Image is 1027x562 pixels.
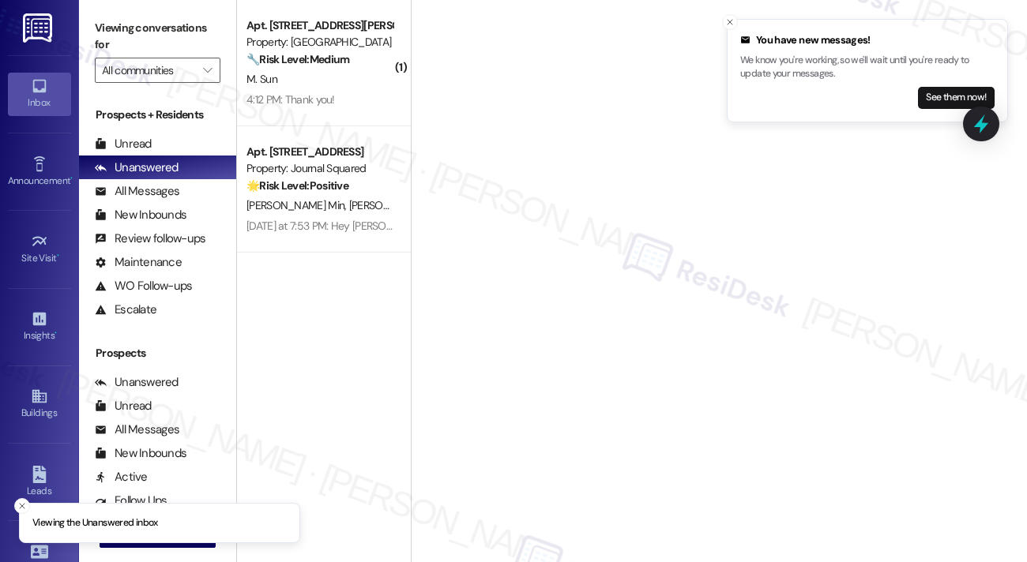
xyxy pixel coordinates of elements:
[722,14,738,30] button: Close toast
[246,17,393,34] div: Apt. [STREET_ADDRESS][PERSON_NAME]
[8,73,71,115] a: Inbox
[246,160,393,177] div: Property: Journal Squared
[95,230,205,247] div: Review follow-ups
[8,383,71,425] a: Buildings
[349,198,428,212] span: [PERSON_NAME]
[79,107,236,123] div: Prospects + Residents
[95,445,186,462] div: New Inbounds
[95,302,156,318] div: Escalate
[95,254,182,271] div: Maintenance
[246,52,349,66] strong: 🔧 Risk Level: Medium
[70,173,73,184] span: •
[102,58,195,83] input: All communities
[14,498,30,514] button: Close toast
[246,144,393,160] div: Apt. [STREET_ADDRESS]
[246,92,335,107] div: 4:12 PM: Thank you!
[8,461,71,504] a: Leads
[95,374,179,391] div: Unanswered
[8,228,71,271] a: Site Visit •
[95,421,179,438] div: All Messages
[246,72,277,86] span: M. Sun
[95,183,179,200] div: All Messages
[740,32,995,48] div: You have new messages!
[246,178,348,193] strong: 🌟 Risk Level: Positive
[8,305,71,348] a: Insights •
[95,16,220,58] label: Viewing conversations for
[95,278,192,294] div: WO Follow-ups
[79,345,236,362] div: Prospects
[95,159,179,176] div: Unanswered
[246,198,349,212] span: [PERSON_NAME] Min
[55,328,57,339] span: •
[57,250,59,261] span: •
[95,398,152,414] div: Unread
[23,13,55,43] img: ResiDesk Logo
[32,516,158,530] p: Viewing the Unanswered inbox
[918,87,995,109] button: See them now!
[246,34,393,51] div: Property: [GEOGRAPHIC_DATA]
[740,54,995,81] p: We know you're working, so we'll wait until you're ready to update your messages.
[95,136,152,152] div: Unread
[95,207,186,223] div: New Inbounds
[203,64,212,77] i: 
[95,469,148,485] div: Active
